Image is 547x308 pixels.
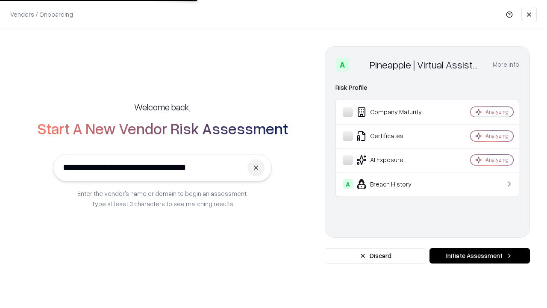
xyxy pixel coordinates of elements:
[370,58,482,71] div: Pineapple | Virtual Assistant Agency
[10,10,73,19] p: Vendors / Onboarding
[485,132,509,139] div: Analyzing
[353,58,366,71] img: Pineapple | Virtual Assistant Agency
[343,131,445,141] div: Certificates
[343,179,353,189] div: A
[485,108,509,115] div: Analyzing
[325,248,426,264] button: Discard
[335,83,519,93] div: Risk Profile
[77,188,248,209] p: Enter the vendor’s name or domain to begin an assessment. Type at least 3 characters to see match...
[493,57,519,72] button: More info
[485,156,509,163] div: Analyzing
[343,179,445,189] div: Breach History
[37,120,288,137] h2: Start A New Vendor Risk Assessment
[343,155,445,165] div: AI Exposure
[343,107,445,117] div: Company Maturity
[134,101,191,113] h5: Welcome back,
[429,248,530,264] button: Initiate Assessment
[335,58,349,71] div: A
